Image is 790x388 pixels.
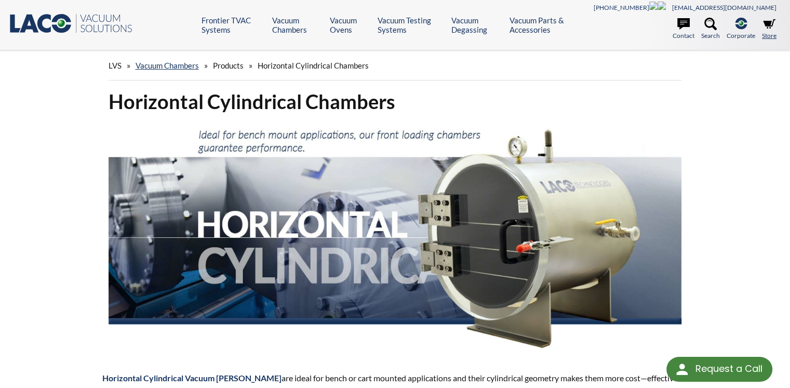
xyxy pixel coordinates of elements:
a: Search [701,18,720,41]
a: [PHONE_NUMBER] [594,4,649,11]
span: Horizontal Cylindrical Chambers [258,61,369,70]
a: [EMAIL_ADDRESS][DOMAIN_NAME] [672,4,776,11]
a: Store [762,18,776,41]
div: » » » [109,51,682,81]
a: Vacuum Ovens [330,16,370,34]
span: LVS [109,61,122,70]
img: contact.png [649,2,658,10]
a: Vacuum Testing Systems [378,16,444,34]
img: round button [674,361,690,378]
img: call.png [658,2,666,10]
a: Make a call in Aloware [658,4,666,11]
div: Request a Call [695,357,762,381]
a: Vacuum Parts & Accessories [510,16,586,34]
a: Frontier TVAC Systems [202,16,264,34]
strong: Horizontal Cylindrical Vacuum [PERSON_NAME] [102,373,282,383]
a: Vacuum Chambers [136,61,199,70]
a: Vacuum Degassing [451,16,502,34]
img: Horizontal Cylindrical header [109,123,682,352]
a: Contact [673,18,694,41]
div: Request a Call [666,357,772,382]
h1: Horizontal Cylindrical Chambers [109,89,682,114]
a: Vacuum Chambers [272,16,322,34]
span: Corporate [727,31,755,41]
span: Products [213,61,244,70]
a: Open contact in Aloware [649,4,658,11]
